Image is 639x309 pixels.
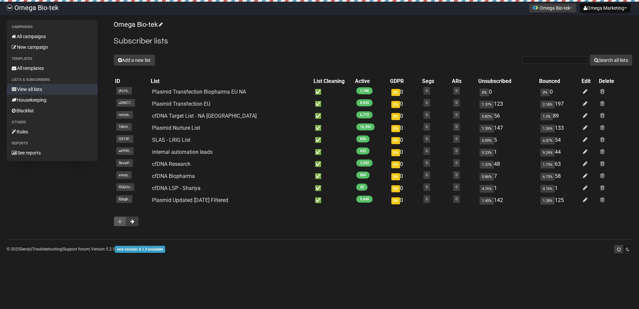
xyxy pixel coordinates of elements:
[356,123,375,130] span: 10,392
[480,161,494,169] span: 1.32%
[152,197,228,203] a: Plasmid Updated [DATE] Filtered
[422,78,444,85] div: Segs
[456,113,458,117] a: 0
[426,137,428,141] a: 0
[529,3,577,13] button: Omega Bio-tek
[456,197,458,201] a: 0
[152,125,200,131] a: Plasmid Nurture List
[480,125,494,132] span: 1.39%
[7,55,98,63] li: Templates
[477,170,538,182] td: 7
[539,78,579,85] div: Bounced
[540,173,555,181] span: 6.73%
[390,78,414,85] div: GDPR
[426,89,428,93] a: 0
[7,23,98,31] li: Campaigns
[538,194,580,206] td: 125
[152,113,257,119] a: cfDNA Target List - NA [GEOGRAPHIC_DATA]
[7,31,98,42] a: All campaigns
[391,185,400,192] span: 0%
[391,173,400,180] span: 0%
[149,77,312,86] th: List: No sort applied, activate to apply an ascending sort
[356,196,373,203] span: 9,648
[456,161,458,165] a: 0
[426,197,428,201] a: 0
[356,135,370,142] span: 836
[477,110,538,122] td: 56
[20,247,31,251] a: Sendy
[114,20,162,28] a: Omega Bio-tek
[312,134,354,146] td: ✅
[114,35,632,47] h2: Subscriber lists
[356,147,370,154] span: 432
[356,184,368,191] span: 20
[477,86,538,98] td: 0
[391,161,400,168] span: 0%
[116,111,133,119] span: neUz6..
[480,173,494,181] span: 0.86%
[538,77,580,86] th: Bounced: No sort applied, sorting is disabled
[116,171,132,179] span: steoy..
[538,86,580,98] td: 0
[355,78,382,85] div: Active
[389,122,421,134] td: 0
[480,101,494,108] span: 1.37%
[599,78,626,85] div: Delete
[456,185,458,189] a: 0
[478,78,531,85] div: Unsubscribed
[116,87,132,95] span: jKz16..
[7,118,98,126] li: Others
[389,158,421,170] td: 0
[389,77,421,86] th: GDPR: No sort applied, activate to apply an ascending sort
[152,89,246,95] a: Plasmid Transfection Biopharma EU NA
[389,98,421,110] td: 0
[421,77,451,86] th: Segs: No sort applied, activate to apply an ascending sort
[451,77,477,86] th: ARs: No sort applied, activate to apply an ascending sort
[540,113,553,120] span: 1.3%
[391,197,400,204] span: 0%
[456,101,458,105] a: 0
[389,86,421,98] td: 0
[456,125,458,129] a: 0
[152,101,210,107] a: Plasmid Transfection EU
[7,42,98,53] a: New campaign
[426,161,428,165] a: 0
[540,101,555,108] span: 2.18%
[538,98,580,110] td: 197
[580,3,631,13] button: Omega Marketing
[116,183,134,191] span: RGbOn..
[152,137,190,143] a: SLAS - LRIG List
[391,149,400,156] span: 0%
[477,77,538,86] th: Unsubscribed: No sort applied, activate to apply an ascending sort
[426,125,428,129] a: 0
[63,247,89,251] a: Support forum
[477,134,538,146] td: 5
[116,99,135,107] span: uDWC7..
[477,194,538,206] td: 142
[538,170,580,182] td: 58
[456,149,458,153] a: 0
[582,78,596,85] div: Edit
[312,77,354,86] th: List Cleaning: No sort applied, activate to apply an ascending sort
[354,77,389,86] th: Active: No sort applied, activate to apply an ascending sort
[152,185,201,191] a: cfDNA LSP - Shariya
[538,146,580,158] td: 44
[477,182,538,194] td: 1
[477,122,538,134] td: 147
[480,137,494,144] span: 0.59%
[7,147,98,158] a: See reports
[426,173,428,177] a: 0
[480,197,494,205] span: 1.45%
[538,110,580,122] td: 89
[356,160,373,167] span: 3,582
[389,182,421,194] td: 0
[356,172,370,179] span: 804
[152,149,213,155] a: internal automation leads
[7,139,98,147] li: Reports
[540,185,555,193] span: 4.76%
[7,126,98,137] a: Rules
[426,149,428,153] a: 0
[312,182,354,194] td: ✅
[391,89,400,96] span: 0%
[538,122,580,134] td: 133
